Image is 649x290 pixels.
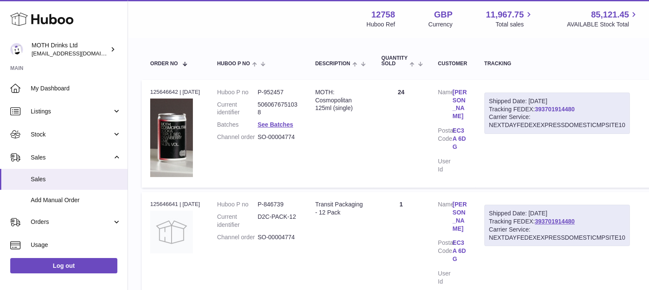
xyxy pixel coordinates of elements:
div: Customer [438,61,467,67]
span: Quantity Sold [381,55,407,67]
span: Huboo P no [217,61,250,67]
span: Order No [150,61,178,67]
dt: Huboo P no [217,88,258,96]
a: EC3A 6DG [452,239,467,263]
a: 11,967.75 Total sales [486,9,533,29]
div: MOTH Drinks Ltd [32,41,108,58]
span: 11,967.75 [486,9,524,20]
td: 24 [373,80,429,188]
div: Carrier Service: NEXTDAYFEDEXEXPRESSDOMESTICMPSITE10 [489,226,625,242]
dt: Name [438,200,452,235]
dt: User Id [438,157,452,174]
img: 127581729091081.png [150,99,193,177]
dd: 5060676751038 [258,101,298,117]
span: Listings [31,107,112,116]
span: Stock [31,130,112,139]
a: [PERSON_NAME] [452,88,467,121]
div: 125646642 | [DATE] [150,88,200,96]
img: orders@mothdrinks.com [10,43,23,56]
div: Tracking FEDEX: [484,93,630,134]
span: Sales [31,175,121,183]
dd: SO-00004774 [258,133,298,141]
dt: Postal Code [438,127,452,153]
dt: Current identifier [217,213,258,229]
dt: Batches [217,121,258,129]
span: Total sales [495,20,533,29]
div: Tracking [484,61,630,67]
div: 125646641 | [DATE] [150,200,200,208]
a: 85,121.45 AVAILABLE Stock Total [567,9,639,29]
div: Transit Packaging - 12 Pack [315,200,364,217]
dt: Huboo P no [217,200,258,209]
span: 85,121.45 [591,9,629,20]
span: Add Manual Order [31,196,121,204]
dt: User Id [438,270,452,286]
dt: Channel order [217,133,258,141]
div: Huboo Ref [367,20,395,29]
strong: 12758 [371,9,395,20]
div: Shipped Date: [DATE] [489,97,625,105]
a: 393701914480 [535,106,574,113]
dd: P-952457 [258,88,298,96]
div: Currency [428,20,453,29]
div: Shipped Date: [DATE] [489,209,625,217]
span: [EMAIL_ADDRESS][DOMAIN_NAME] [32,50,125,57]
a: EC3A 6DG [452,127,467,151]
span: Orders [31,218,112,226]
span: Usage [31,241,121,249]
strong: GBP [434,9,452,20]
img: no-photo.jpg [150,211,193,253]
a: Log out [10,258,117,273]
a: See Batches [258,121,293,128]
dt: Name [438,88,452,123]
span: Description [315,61,350,67]
dt: Postal Code [438,239,452,265]
dd: SO-00004774 [258,233,298,241]
dd: D2C-PACK-12 [258,213,298,229]
div: MOTH: Cosmopolitan 125ml (single) [315,88,364,113]
dd: P-846739 [258,200,298,209]
dt: Current identifier [217,101,258,117]
dt: Channel order [217,233,258,241]
a: [PERSON_NAME] [452,200,467,233]
span: My Dashboard [31,84,121,93]
div: Carrier Service: NEXTDAYFEDEXEXPRESSDOMESTICMPSITE10 [489,113,625,129]
span: AVAILABLE Stock Total [567,20,639,29]
div: Tracking FEDEX: [484,205,630,246]
span: Sales [31,154,112,162]
a: 393701914480 [535,218,574,225]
